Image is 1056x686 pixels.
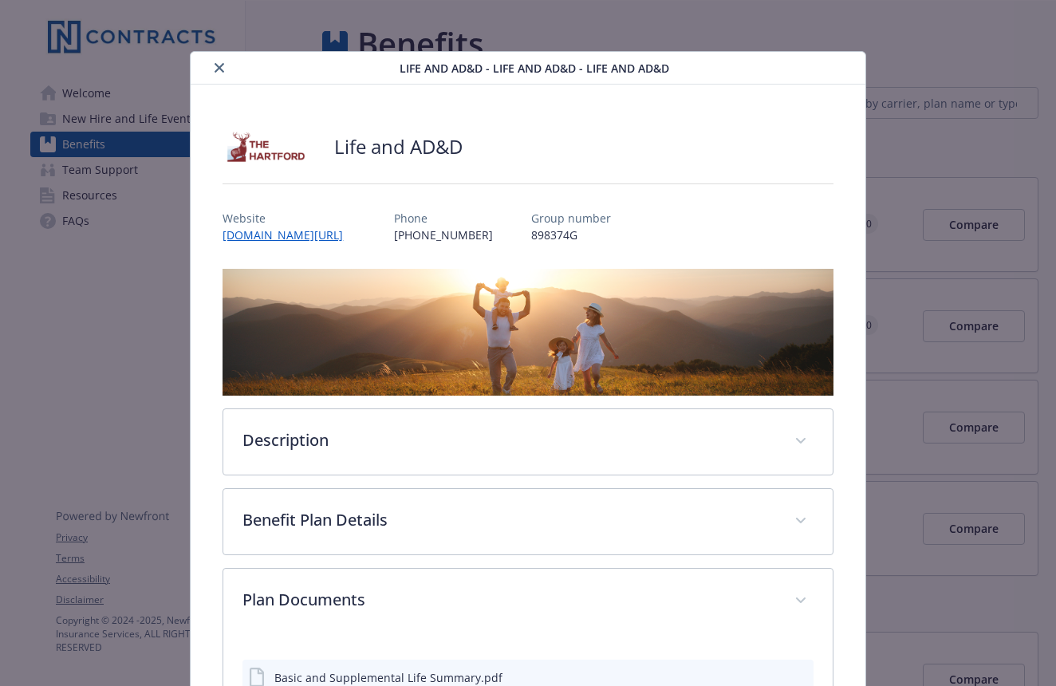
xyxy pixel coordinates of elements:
div: Description [223,409,832,475]
div: Plan Documents [223,569,832,634]
div: Benefit Plan Details [223,489,832,554]
button: close [210,58,229,77]
p: Website [223,210,356,227]
p: [PHONE_NUMBER] [394,227,493,243]
a: [DOMAIN_NAME][URL] [223,227,356,242]
span: Life and AD&D - Life and AD&D - Life and AD&D [400,60,669,77]
h2: Life and AD&D [334,133,463,160]
img: banner [223,269,833,396]
p: Plan Documents [242,588,774,612]
p: Benefit Plan Details [242,508,774,532]
div: Basic and Supplemental Life Summary.pdf [274,669,502,686]
p: 898374G [531,227,611,243]
img: Hartford Insurance Group [223,123,318,171]
button: download file [767,669,780,686]
p: Group number [531,210,611,227]
p: Phone [394,210,493,227]
p: Description [242,428,774,452]
button: preview file [793,669,807,686]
